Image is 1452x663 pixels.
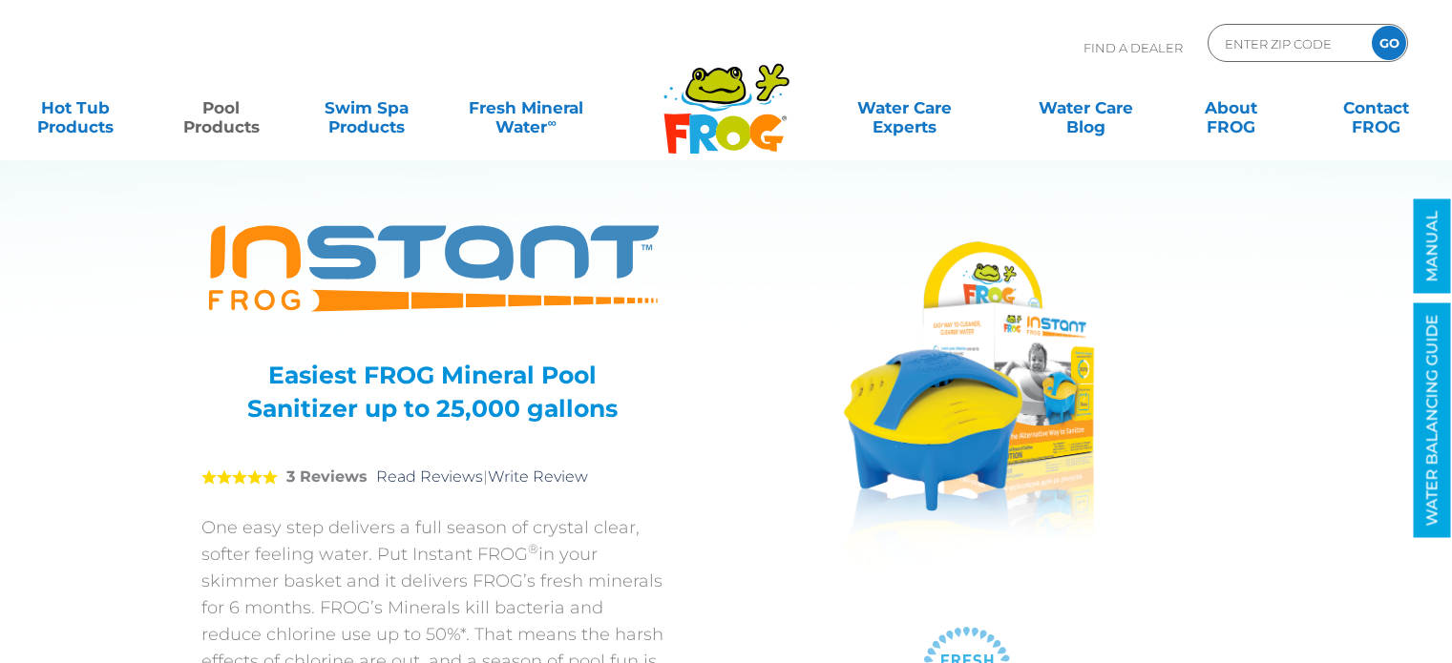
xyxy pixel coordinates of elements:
a: Water CareBlog [1029,89,1142,127]
input: GO [1372,26,1406,60]
strong: 3 Reviews [286,467,368,486]
div: | [201,440,664,514]
img: Frog Products Logo [653,38,800,155]
a: ContactFROG [1320,89,1433,127]
a: Fresh MineralWater∞ [455,89,597,127]
h3: Easiest FROG Mineral Pool Sanitizer up to 25,000 gallons [225,359,641,425]
sup: ® [528,541,538,556]
img: A product photo of the "FROG INSTANT" pool sanitizer with its packaging. The blue and yellow devi... [788,215,1146,596]
a: Water CareExperts [812,89,997,127]
a: Hot TubProducts [19,89,132,127]
span: 5 [201,469,278,485]
p: Find A Dealer [1084,24,1183,72]
a: Read Reviews [376,467,483,486]
a: Write Review [488,467,588,486]
sup: ∞ [547,115,556,130]
a: Swim SpaProducts [310,89,423,127]
a: PoolProducts [164,89,277,127]
a: WATER BALANCING GUIDE [1414,303,1451,538]
a: AboutFROG [1174,89,1287,127]
img: Product Logo [201,215,664,325]
a: MANUAL [1414,199,1451,294]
